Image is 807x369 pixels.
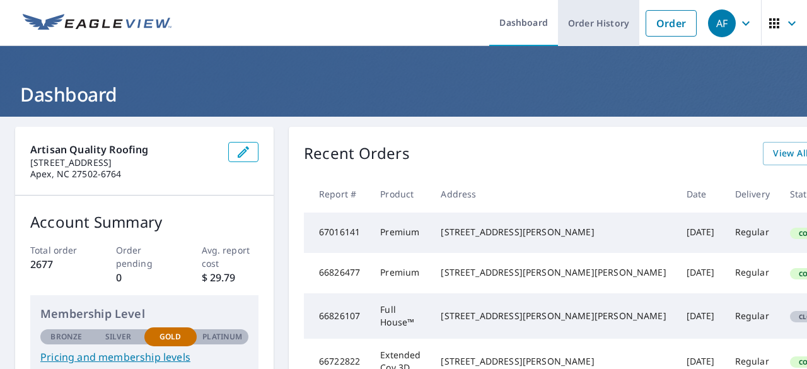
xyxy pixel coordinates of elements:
[202,331,242,343] p: Platinum
[646,10,697,37] a: Order
[202,270,259,285] p: $ 29.79
[441,310,666,322] div: [STREET_ADDRESS][PERSON_NAME][PERSON_NAME]
[30,142,218,157] p: Artisan Quality Roofing
[708,9,736,37] div: AF
[370,175,431,213] th: Product
[304,293,370,339] td: 66826107
[23,14,171,33] img: EV Logo
[50,331,82,343] p: Bronze
[116,243,173,270] p: Order pending
[105,331,132,343] p: Silver
[30,211,258,233] p: Account Summary
[676,175,725,213] th: Date
[304,213,370,253] td: 67016141
[40,349,248,365] a: Pricing and membership levels
[676,253,725,293] td: [DATE]
[441,355,666,368] div: [STREET_ADDRESS][PERSON_NAME]
[725,213,780,253] td: Regular
[441,266,666,279] div: [STREET_ADDRESS][PERSON_NAME][PERSON_NAME]
[30,257,88,272] p: 2677
[725,253,780,293] td: Regular
[676,213,725,253] td: [DATE]
[676,293,725,339] td: [DATE]
[40,305,248,322] p: Membership Level
[370,293,431,339] td: Full House™
[30,243,88,257] p: Total order
[725,293,780,339] td: Regular
[15,81,792,107] h1: Dashboard
[160,331,181,343] p: Gold
[304,175,370,213] th: Report #
[370,213,431,253] td: Premium
[30,168,218,180] p: Apex, NC 27502-6764
[431,175,676,213] th: Address
[202,243,259,270] p: Avg. report cost
[304,253,370,293] td: 66826477
[304,142,410,165] p: Recent Orders
[441,226,666,238] div: [STREET_ADDRESS][PERSON_NAME]
[725,175,780,213] th: Delivery
[30,157,218,168] p: [STREET_ADDRESS]
[116,270,173,285] p: 0
[370,253,431,293] td: Premium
